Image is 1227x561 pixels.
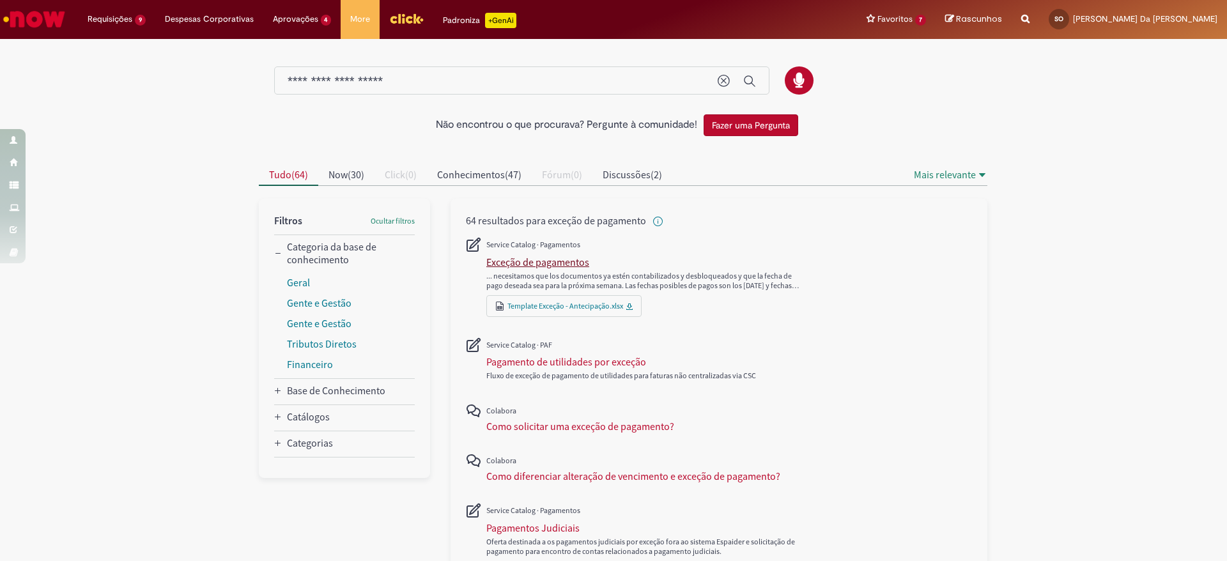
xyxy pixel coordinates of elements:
span: 9 [135,15,146,26]
h2: Não encontrou o que procurava? Pergunte à comunidade! [436,119,697,131]
img: ServiceNow [1,6,67,32]
span: Despesas Corporativas [165,13,254,26]
span: SO [1054,15,1063,23]
a: Rascunhos [945,13,1002,26]
div: Padroniza [443,13,516,28]
button: Fazer uma Pergunta [704,114,798,136]
span: [PERSON_NAME] Da [PERSON_NAME] [1073,13,1217,24]
span: More [350,13,370,26]
span: 7 [915,15,926,26]
span: Aprovações [273,13,318,26]
span: Requisições [88,13,132,26]
span: Favoritos [877,13,913,26]
p: +GenAi [485,13,516,28]
span: 4 [321,15,332,26]
span: Rascunhos [956,13,1002,25]
img: click_logo_yellow_360x200.png [389,9,424,28]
